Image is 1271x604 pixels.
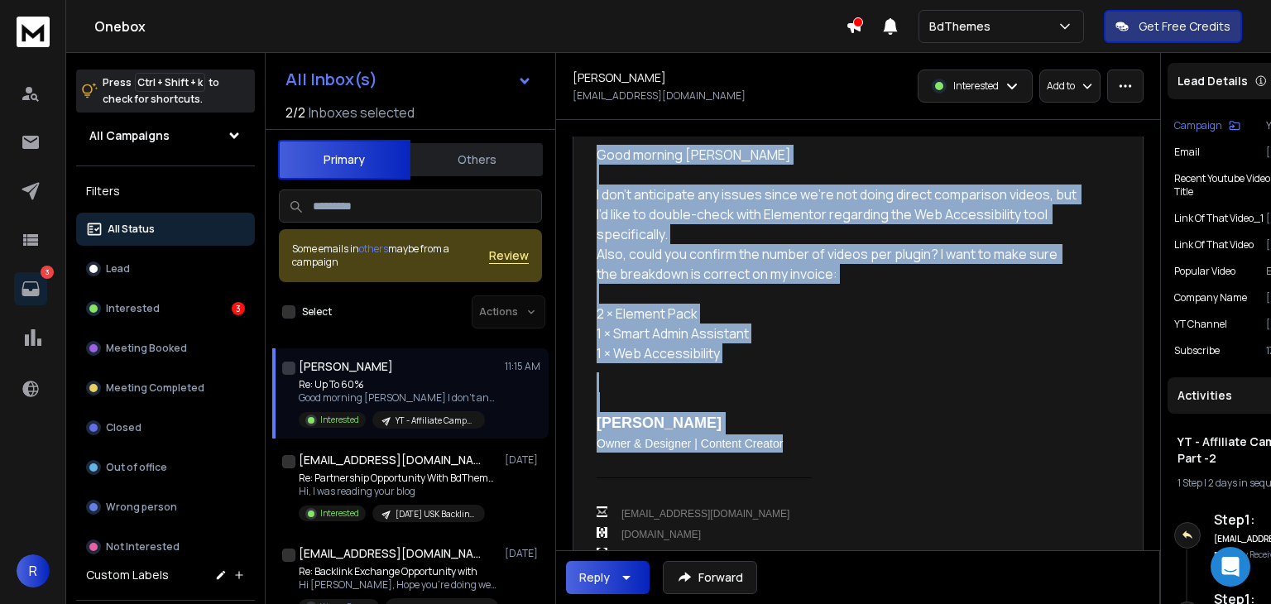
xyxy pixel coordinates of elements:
a: [DOMAIN_NAME] [621,529,701,540]
p: Re: Partnership Opportunity With BdThemes [299,472,497,485]
div: Reply [579,569,610,586]
button: Reply [566,561,650,594]
p: Owner & Designer | Content Creator [597,434,812,453]
p: Company Name [1174,291,1247,304]
h1: [PERSON_NAME] [299,358,393,375]
img: address [597,548,607,558]
p: Out of office [106,461,167,474]
p: 3 [41,266,54,279]
p: [DATE] USK Backlink Campaign [396,508,475,520]
p: I don’t anticipate any issues since we’re not doing direct comparison videos, but I’d like to dou... [597,185,1080,244]
p: Press to check for shortcuts. [103,74,219,108]
p: Add to [1047,79,1075,93]
p: Interested [953,79,999,93]
img: website [597,527,607,538]
h1: [PERSON_NAME] [573,70,666,86]
p: Hi [PERSON_NAME], Hope you're doing well. I [299,578,497,592]
span: [PERSON_NAME], [GEOGRAPHIC_DATA] [621,549,812,561]
button: Primary [278,140,410,180]
button: Forward [663,561,757,594]
p: Re: Backlink Exchange Opportunity with [299,565,497,578]
p: Interested [320,414,359,426]
img: emailAddress [597,506,607,517]
div: 3 [232,302,245,315]
p: Lead Details [1177,73,1248,89]
p: Subscribe [1174,344,1220,357]
p: Lead [106,262,130,276]
div: Open Intercom Messenger [1211,547,1250,587]
p: Closed [106,421,141,434]
h3: Custom Labels [86,567,169,583]
p: Hi, I was reading your blog [299,485,497,498]
button: Meeting Completed [76,372,255,405]
p: Get Free Credits [1139,18,1230,35]
button: Interested3 [76,292,255,325]
h1: All Campaigns [89,127,170,144]
p: YT Channel [1174,318,1227,331]
h1: [EMAIL_ADDRESS][DOMAIN_NAME] [299,452,481,468]
button: Closed [76,411,255,444]
div: Good morning [PERSON_NAME] [597,145,1080,165]
div: Some emails in maybe from a campaign [292,242,489,269]
h3: Filters [76,180,255,203]
p: [EMAIL_ADDRESS][DOMAIN_NAME] [573,89,746,103]
p: Interested [320,507,359,520]
p: [DATE] [505,453,542,467]
button: Not Interested [76,530,255,563]
p: Email [1174,146,1200,159]
p: All Status [108,223,155,236]
a: 3 [14,272,47,305]
button: R [17,554,50,587]
p: 1 × Web Accessibility [597,343,1080,363]
p: 1 × Smart Admin Assistant [597,324,1080,343]
p: BdThemes [929,18,997,35]
p: Meeting Booked [106,342,187,355]
p: Meeting Completed [106,381,204,395]
h1: Onebox [94,17,846,36]
button: All Campaigns [76,119,255,152]
img: logo [17,17,50,47]
p: 11:15 AM [505,360,542,373]
span: Ctrl + Shift + k [135,73,205,92]
p: Wrong person [106,501,177,514]
button: Review [489,247,529,264]
button: All Inbox(s) [272,63,545,96]
button: Others [410,141,543,178]
p: Good morning [PERSON_NAME] I don’t anticipate [299,391,497,405]
span: others [359,242,388,256]
button: All Status [76,213,255,246]
p: Also, could you confirm the number of videos per plugin? I want to make sure the breakdown is cor... [597,244,1080,284]
p: 2 × Element Pack [597,304,1080,324]
span: 2 / 2 [285,103,305,122]
button: Wrong person [76,491,255,524]
button: Campaign [1174,119,1240,132]
span: 1 Step [1177,476,1202,490]
p: Link of that video [1174,238,1254,252]
p: Not Interested [106,540,180,554]
button: Get Free Credits [1104,10,1242,43]
label: Select [302,305,332,319]
h1: [EMAIL_ADDRESS][DOMAIN_NAME] [299,545,481,562]
button: Meeting Booked [76,332,255,365]
button: Out of office [76,451,255,484]
p: Popular video [1174,265,1235,278]
p: Link of that video_1 [1174,212,1264,225]
button: Lead [76,252,255,285]
a: [EMAIL_ADDRESS][DOMAIN_NAME] [621,508,789,520]
h2: [PERSON_NAME] [597,412,812,434]
p: Re: Up To 60% [299,378,497,391]
p: Campaign [1174,119,1222,132]
p: YT - Affiliate Campaign 2025 Part -2 [396,415,475,427]
h1: All Inbox(s) [285,71,377,88]
p: [DATE] [505,547,542,560]
h3: Inboxes selected [309,103,415,122]
p: Interested [106,302,160,315]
